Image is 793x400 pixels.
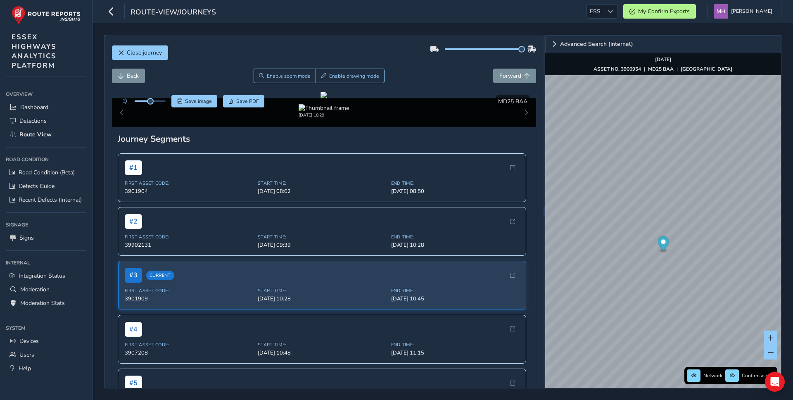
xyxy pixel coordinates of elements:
[391,342,520,348] span: End Time:
[258,342,386,348] span: Start Time:
[19,351,34,359] span: Users
[594,66,641,72] strong: ASSET NO. 3900954
[6,114,86,128] a: Detections
[258,188,386,195] span: [DATE] 08:02
[742,372,775,379] span: Confirm assets
[493,69,536,83] button: Forward
[6,100,86,114] a: Dashboard
[118,133,531,145] div: Journey Segments
[6,257,86,269] div: Internal
[236,98,259,105] span: Save PDF
[6,88,86,100] div: Overview
[6,219,86,231] div: Signage
[6,269,86,283] a: Integration Status
[125,349,253,357] span: 3907208
[391,241,520,249] span: [DATE] 10:28
[125,180,253,186] span: First Asset Code:
[19,169,75,176] span: Road Condition (Beta)
[391,349,520,357] span: [DATE] 11:15
[391,234,520,240] span: End Time:
[12,6,81,24] img: rr logo
[6,348,86,362] a: Users
[19,364,31,372] span: Help
[146,271,174,280] span: Current
[638,7,690,15] span: My Confirm Exports
[391,188,520,195] span: [DATE] 08:50
[258,295,386,302] span: [DATE] 10:28
[127,49,162,57] span: Close journey
[545,35,781,53] a: Expand
[19,196,82,204] span: Recent Defects (Internal)
[623,4,696,19] button: My Confirm Exports
[391,295,520,302] span: [DATE] 10:45
[125,376,142,390] span: # 5
[258,234,386,240] span: Start Time:
[125,322,142,337] span: # 4
[125,241,253,249] span: 39902131
[19,182,55,190] span: Defects Guide
[6,153,86,166] div: Road Condition
[329,73,379,79] span: Enable drawing mode
[6,179,86,193] a: Defects Guide
[681,66,732,72] strong: [GEOGRAPHIC_DATA]
[254,69,316,83] button: Zoom
[316,69,385,83] button: Draw
[391,180,520,186] span: End Time:
[20,103,48,111] span: Dashboard
[19,117,47,125] span: Detections
[20,299,65,307] span: Moderation Stats
[6,166,86,179] a: Road Condition (Beta)
[125,342,253,348] span: First Asset Code:
[125,234,253,240] span: First Asset Code:
[185,98,212,105] span: Save image
[223,95,265,107] button: PDF
[267,73,311,79] span: Enable zoom mode
[125,160,142,175] span: # 1
[499,72,521,80] span: Forward
[648,66,674,72] strong: MD25 BAA
[20,286,50,293] span: Moderation
[258,349,386,357] span: [DATE] 10:48
[594,66,732,72] div: | |
[6,128,86,141] a: Route View
[12,32,57,70] span: ESSEX HIGHWAYS ANALYTICS PLATFORM
[6,193,86,207] a: Recent Defects (Internal)
[6,283,86,296] a: Moderation
[19,131,52,138] span: Route View
[131,7,216,19] span: route-view/journeys
[258,241,386,249] span: [DATE] 09:39
[714,4,775,19] button: [PERSON_NAME]
[6,231,86,245] a: Signs
[587,5,603,18] span: ESS
[127,72,139,80] span: Back
[125,268,142,283] span: # 3
[125,295,253,302] span: 3901909
[258,288,386,294] span: Start Time:
[258,180,386,186] span: Start Time:
[299,112,349,118] div: [DATE] 10:29
[6,334,86,348] a: Devices
[560,41,633,47] span: Advanced Search (internal)
[19,337,39,345] span: Devices
[498,98,527,105] span: MD25 BAA
[703,372,722,379] span: Network
[714,4,728,19] img: diamond-layout
[6,296,86,310] a: Moderation Stats
[731,4,772,19] span: [PERSON_NAME]
[19,234,34,242] span: Signs
[655,56,671,63] strong: [DATE]
[299,104,349,112] img: Thumbnail frame
[6,362,86,375] a: Help
[125,188,253,195] span: 3901904
[6,322,86,334] div: System
[19,272,65,280] span: Integration Status
[112,69,145,83] button: Back
[112,45,168,60] button: Close journey
[658,236,669,253] div: Map marker
[125,288,253,294] span: First Asset Code:
[171,95,217,107] button: Save
[391,288,520,294] span: End Time:
[765,372,785,392] div: Open Intercom Messenger
[125,214,142,229] span: # 2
